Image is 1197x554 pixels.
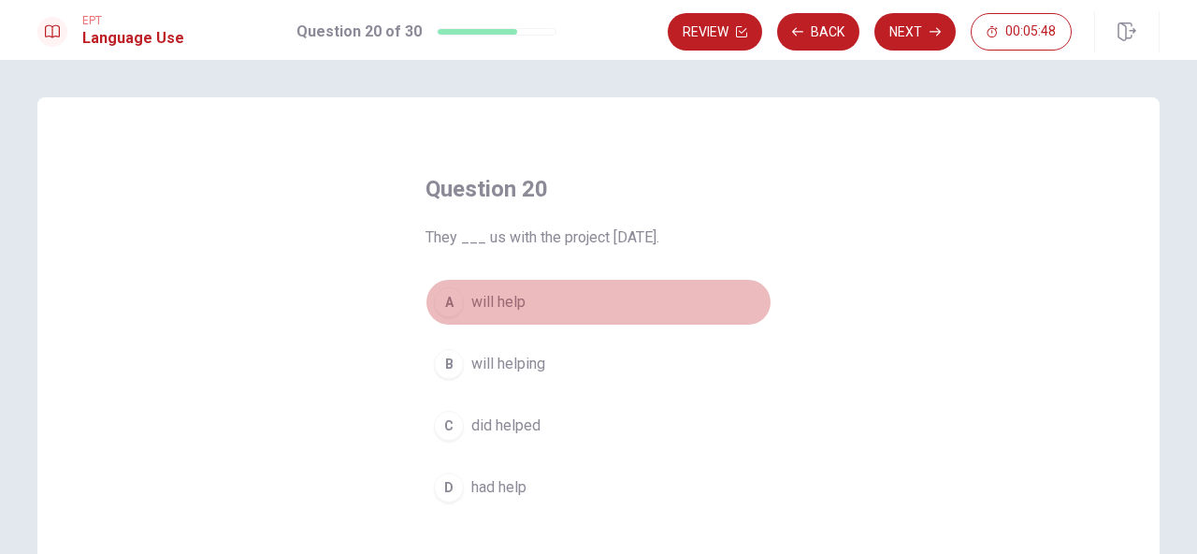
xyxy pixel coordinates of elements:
button: Next [874,13,956,51]
h1: Language Use [82,27,184,50]
span: They ___ us with the project [DATE]. [425,226,772,249]
button: Dhad help [425,464,772,511]
span: had help [471,476,526,499]
div: D [434,473,464,503]
span: will helping [471,353,545,375]
span: 00:05:48 [1005,24,1056,39]
button: 00:05:48 [971,13,1072,51]
span: did helped [471,415,541,437]
span: will help [471,291,526,313]
button: Awill help [425,279,772,326]
div: A [434,287,464,317]
button: Cdid helped [425,402,772,449]
h1: Question 20 of 30 [296,21,422,43]
button: Bwill helping [425,341,772,387]
div: C [434,411,464,441]
span: EPT [82,14,184,27]
h4: Question 20 [425,174,772,204]
div: B [434,349,464,379]
button: Review [668,13,762,51]
button: Back [777,13,859,51]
